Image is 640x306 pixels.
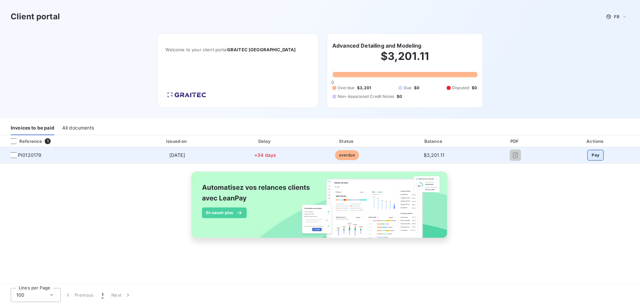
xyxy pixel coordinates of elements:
div: Invoices to be paid [11,121,54,135]
div: Reference [5,138,42,144]
button: Next [107,288,135,302]
span: 100 [16,292,24,298]
span: Disputed [452,85,469,91]
button: Pay [587,150,604,160]
span: FR [614,14,619,19]
button: Previous [61,288,98,302]
div: All documents [62,121,94,135]
div: Delay [227,138,304,145]
span: $3,201 [357,85,371,91]
span: 0 [331,80,334,85]
span: 1 [102,292,103,298]
span: PI0120179 [18,152,41,158]
span: $3,201.11 [424,152,444,158]
div: Actions [553,138,639,145]
span: Welcome to your client portal [165,47,310,52]
span: $0 [397,94,402,100]
div: Balance [390,138,478,145]
span: Overdue [338,85,354,91]
span: GRAITEC [GEOGRAPHIC_DATA] [227,47,296,52]
span: +34 days [254,152,276,158]
div: PDF [481,138,550,145]
span: Due [404,85,411,91]
span: $0 [414,85,419,91]
span: $0 [472,85,477,91]
button: 1 [98,288,107,302]
span: 1 [45,138,51,144]
h6: Advanced Detailing and Modeling [332,42,422,50]
h2: $3,201.11 [332,50,477,70]
span: Non-Associated Credit Notes [338,94,394,100]
span: overdue [335,150,359,160]
div: Issued on [130,138,224,145]
div: Status [307,138,387,145]
span: [DATE] [169,152,185,158]
h3: Client portal [11,11,60,23]
img: Company logo [165,90,208,100]
img: banner [185,167,455,249]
